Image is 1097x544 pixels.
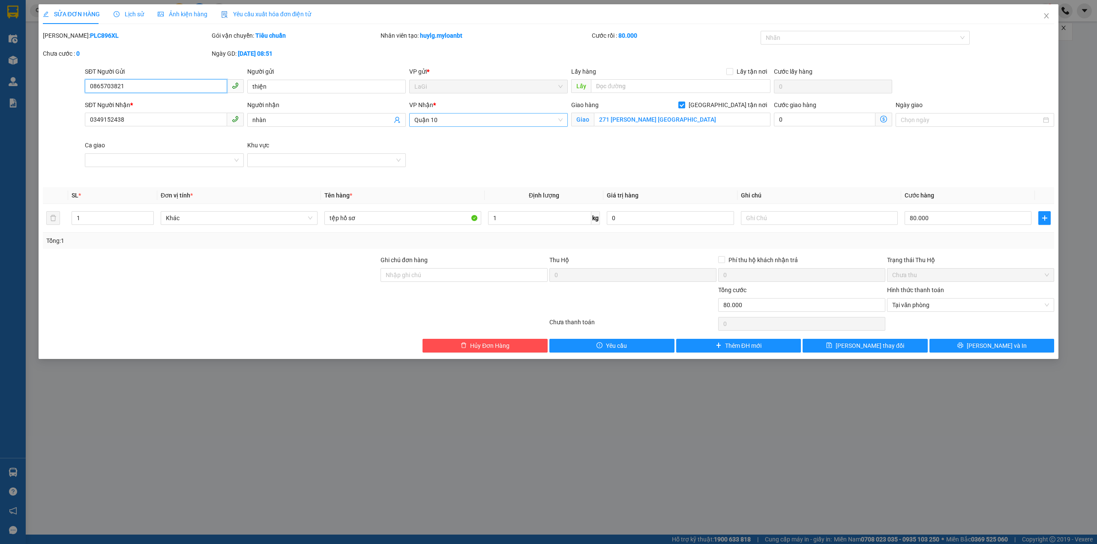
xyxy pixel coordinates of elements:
[716,342,722,349] span: plus
[591,79,770,93] input: Dọc đường
[166,212,312,224] span: Khác
[76,50,80,57] b: 0
[880,116,887,123] span: dollar-circle
[414,80,563,93] span: LaGi
[725,255,801,265] span: Phí thu hộ khách nhận trả
[737,187,901,204] th: Ghi chú
[887,255,1054,265] div: Trạng thái Thu Hộ
[725,341,761,350] span: Thêm ĐH mới
[957,342,963,349] span: printer
[114,11,144,18] span: Lịch sử
[409,102,433,108] span: VP Nhận
[212,31,379,40] div: Gói vận chuyển:
[221,11,312,18] span: Yêu cầu xuất hóa đơn điện tử
[43,11,49,17] span: edit
[1039,215,1050,221] span: plus
[43,31,210,40] div: [PERSON_NAME]:
[85,100,243,110] div: SĐT Người Nhận
[774,113,875,126] input: Cước giao hàng
[232,116,239,123] span: phone
[896,102,923,108] label: Ngày giao
[247,100,406,110] div: Người nhận
[529,192,559,199] span: Định lượng
[247,140,406,150] div: Khu vực
[43,11,100,18] span: SỬA ĐƠN HÀNG
[423,339,548,353] button: deleteHủy Đơn Hàng
[381,257,428,263] label: Ghi chú đơn hàng
[571,68,596,75] span: Lấy hàng
[591,211,600,225] span: kg
[718,287,746,293] span: Tổng cước
[43,49,210,58] div: Chưa cước :
[85,67,243,76] div: SĐT Người Gửi
[733,67,770,76] span: Lấy tận nơi
[470,341,510,350] span: Hủy Đơn Hàng
[606,341,627,350] span: Yêu cầu
[549,257,569,263] span: Thu Hộ
[414,114,563,126] span: Quận 10
[1043,12,1050,19] span: close
[1038,211,1051,225] button: plus
[461,342,467,349] span: delete
[158,11,207,18] span: Ảnh kiện hàng
[46,211,60,225] button: delete
[905,192,934,199] span: Cước hàng
[72,192,78,199] span: SL
[685,100,770,110] span: [GEOGRAPHIC_DATA] tận nơi
[571,102,599,108] span: Giao hàng
[394,117,401,123] span: user-add
[676,339,801,353] button: plusThêm ĐH mới
[1034,4,1058,28] button: Close
[85,142,105,149] label: Ca giao
[774,80,892,93] input: Cước lấy hàng
[836,341,904,350] span: [PERSON_NAME] thay đổi
[114,11,120,17] span: clock-circle
[324,192,352,199] span: Tên hàng
[826,342,832,349] span: save
[212,49,379,58] div: Ngày GD:
[774,102,816,108] label: Cước giao hàng
[596,342,602,349] span: exclamation-circle
[381,31,590,40] div: Nhân viên tạo:
[221,11,228,18] img: icon
[90,32,119,39] b: PLC896XL
[571,113,594,126] span: Giao
[409,67,568,76] div: VP gửi
[803,339,928,353] button: save[PERSON_NAME] thay đổi
[967,341,1027,350] span: [PERSON_NAME] và In
[774,68,812,75] label: Cước lấy hàng
[607,192,638,199] span: Giá trị hàng
[741,211,898,225] input: Ghi Chú
[420,32,462,39] b: huylg.myloanbt
[548,317,717,332] div: Chưa thanh toán
[618,32,637,39] b: 80.000
[247,67,406,76] div: Người gửi
[158,11,164,17] span: picture
[887,287,944,293] label: Hình thức thanh toán
[232,82,239,89] span: phone
[255,32,286,39] b: Tiêu chuẩn
[592,31,759,40] div: Cước rồi :
[901,115,1041,125] input: Ngày giao
[892,299,1049,311] span: Tại văn phòng
[929,339,1055,353] button: printer[PERSON_NAME] và In
[324,211,481,225] input: VD: Bàn, Ghế
[238,50,273,57] b: [DATE] 08:51
[892,269,1049,281] span: Chưa thu
[46,236,423,245] div: Tổng: 1
[571,79,591,93] span: Lấy
[161,192,193,199] span: Đơn vị tính
[549,339,674,353] button: exclamation-circleYêu cầu
[381,268,548,282] input: Ghi chú đơn hàng
[594,113,770,126] input: Giao tận nơi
